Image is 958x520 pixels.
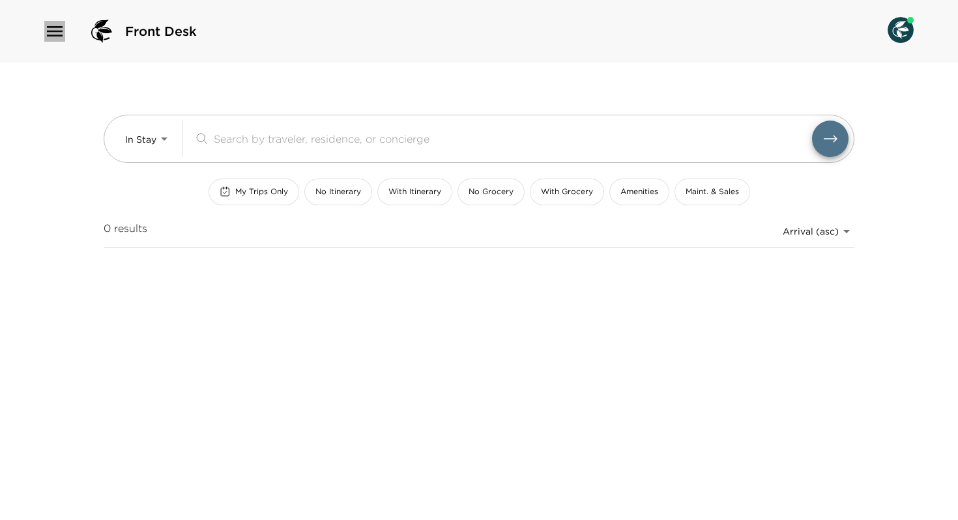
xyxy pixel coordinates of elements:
[304,179,372,205] button: No Itinerary
[888,17,914,43] img: User
[686,186,739,197] span: Maint. & Sales
[209,179,299,205] button: My Trips Only
[235,186,288,197] span: My Trips Only
[125,134,156,145] span: In Stay
[541,186,593,197] span: With Grocery
[125,22,197,40] span: Front Desk
[609,179,669,205] button: Amenities
[104,221,147,242] span: 0 results
[675,179,750,205] button: Maint. & Sales
[457,179,525,205] button: No Grocery
[377,179,452,205] button: With Itinerary
[315,186,361,197] span: No Itinerary
[783,225,839,237] span: Arrival (asc)
[469,186,514,197] span: No Grocery
[86,16,117,47] img: logo
[388,186,441,197] span: With Itinerary
[530,179,604,205] button: With Grocery
[214,131,812,146] input: Search by traveler, residence, or concierge
[620,186,658,197] span: Amenities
